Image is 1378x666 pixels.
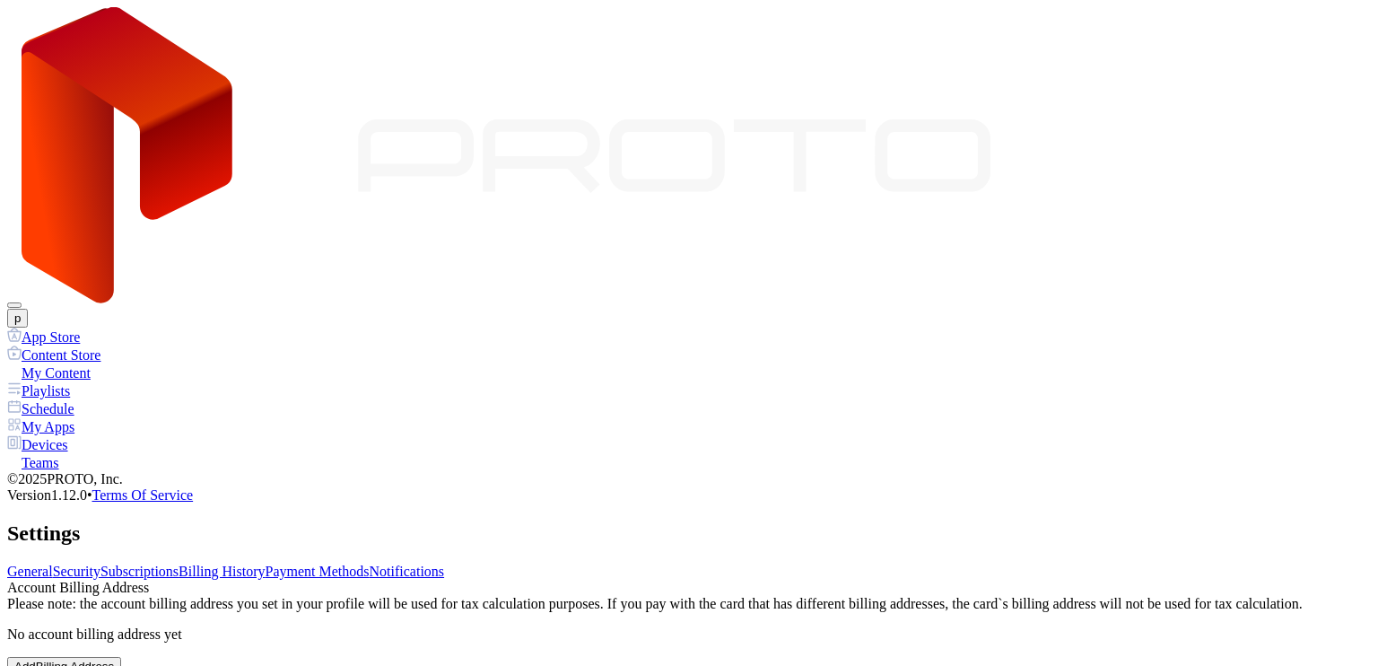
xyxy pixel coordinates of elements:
div: Please note: the account billing address you set in your profile will be used for tax calculation... [7,596,1371,612]
a: My Apps [7,417,1371,435]
h2: Settings [7,521,1371,546]
div: © 2025 PROTO, Inc. [7,471,1371,487]
a: Devices [7,435,1371,453]
span: Version 1.12.0 • [7,487,92,503]
a: My Content [7,364,1371,381]
p: No account billing address yet [7,627,1371,643]
a: Billing History [179,564,265,579]
a: Payment Methods [266,564,370,579]
a: Terms Of Service [92,487,194,503]
a: Playlists [7,381,1371,399]
a: Security [53,564,100,579]
a: App Store [7,328,1371,346]
a: Schedule [7,399,1371,417]
a: Content Store [7,346,1371,364]
a: Notifications [370,564,445,579]
a: Subscriptions [100,564,179,579]
a: Teams [7,453,1371,471]
div: Account Billing Address [7,580,1371,596]
button: p [7,309,28,328]
a: General [7,564,53,579]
